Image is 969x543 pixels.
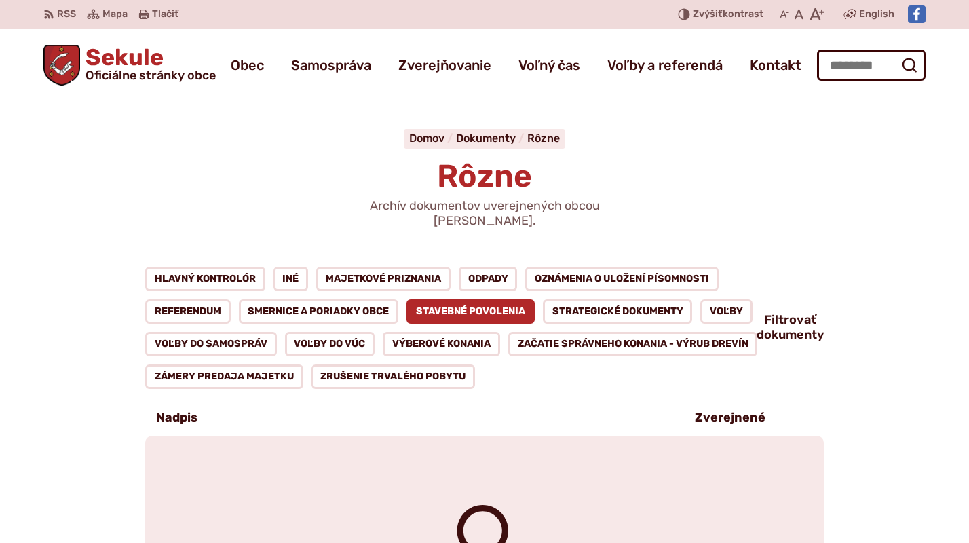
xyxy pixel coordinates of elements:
a: Výberové konania [383,332,500,356]
a: Obec [231,46,264,84]
p: Zverejnené [695,411,765,426]
span: Zvýšiť [693,8,723,20]
a: Voľby do VÚC [285,332,375,356]
a: Domov [409,132,456,145]
p: Archív dokumentov uverejnených obcou [PERSON_NAME]. [322,199,647,228]
a: Zrušenie trvalého pobytu [311,364,476,389]
a: Hlavný kontrolór [145,267,265,291]
a: Voľby [700,299,753,324]
a: Strategické dokumenty [543,299,693,324]
a: Kontakt [750,46,801,84]
a: Referendum [145,299,231,324]
a: Voľby do samospráv [145,332,277,356]
a: Začatie správneho konania - výrub drevín [508,332,758,356]
a: Rôzne [527,132,560,145]
span: Sekule [80,46,216,81]
span: English [859,6,894,22]
a: Stavebné povolenia [406,299,535,324]
span: kontrast [693,9,763,20]
a: Voľný čas [518,46,580,84]
span: Mapa [102,6,128,22]
a: Zámery predaja majetku [145,364,303,389]
span: Oficiálne stránky obce [85,69,216,81]
span: Tlačiť [152,9,178,20]
a: Odpady [459,267,518,291]
a: Iné [273,267,309,291]
span: RSS [57,6,76,22]
a: Dokumenty [456,132,527,145]
a: Majetkové priznania [316,267,451,291]
span: Filtrovať dokumenty [757,313,824,342]
a: Voľby a referendá [607,46,723,84]
a: English [856,6,897,22]
a: Smernice a poriadky obce [239,299,399,324]
img: Prejsť na Facebook stránku [908,5,926,23]
span: Dokumenty [456,132,516,145]
a: Samospráva [291,46,371,84]
a: Logo Sekule, prejsť na domovskú stránku. [43,45,216,86]
button: Filtrovať dokumenty [762,313,824,342]
span: Domov [409,132,444,145]
a: Oznámenia o uložení písomnosti [525,267,719,291]
p: Nadpis [156,411,197,426]
img: Prejsť na domovskú stránku [43,45,80,86]
a: Zverejňovanie [398,46,491,84]
span: Rôzne [437,157,532,195]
